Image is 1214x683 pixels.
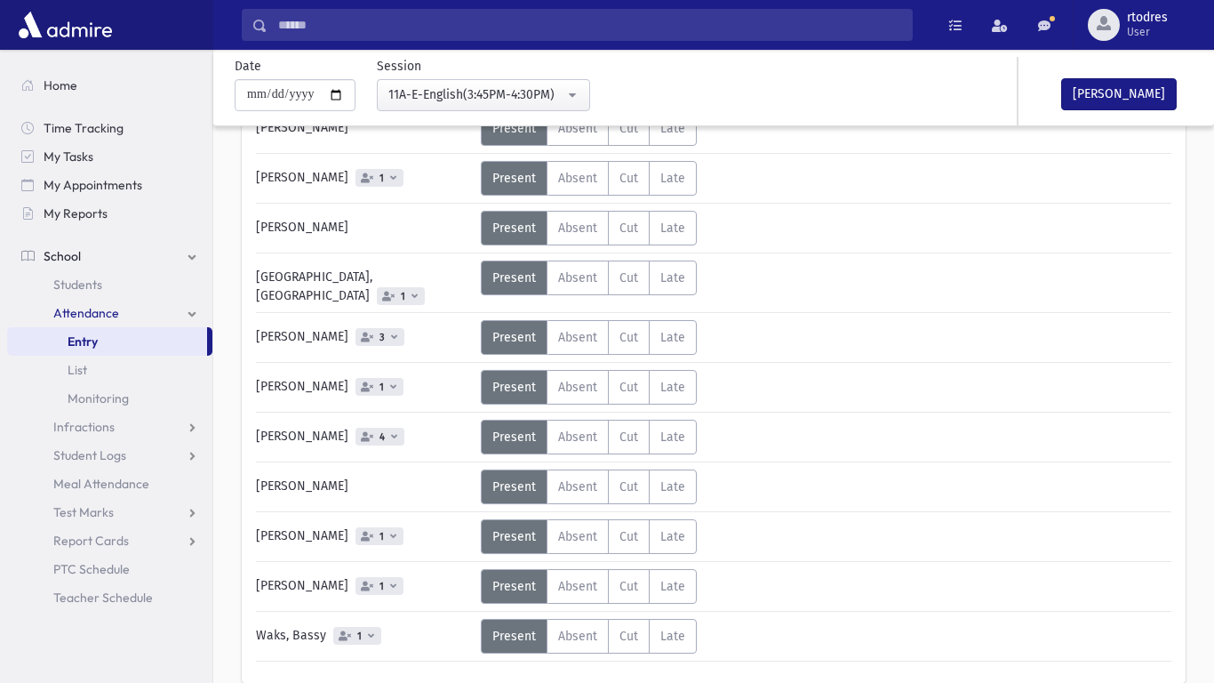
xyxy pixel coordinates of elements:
span: Cut [619,270,638,285]
span: Absent [558,579,597,594]
span: Late [660,221,685,236]
span: User [1127,25,1168,39]
img: AdmirePro [14,7,116,43]
span: Present [492,529,536,544]
span: Attendance [53,305,119,321]
div: AttTypes [481,619,697,654]
a: Report Cards [7,526,212,555]
span: Cut [619,479,638,494]
div: [PERSON_NAME] [247,569,481,604]
span: Absent [558,629,597,644]
span: Cut [619,330,638,345]
span: Present [492,380,536,395]
span: Absent [558,330,597,345]
span: Late [660,579,685,594]
button: [PERSON_NAME] [1061,78,1177,110]
span: Present [492,221,536,236]
span: Present [492,579,536,594]
div: [PERSON_NAME] [247,370,481,405]
span: Present [492,430,536,445]
span: Present [492,330,536,345]
div: AttTypes [481,569,697,604]
a: Attendance [7,299,212,327]
span: Infractions [53,419,115,435]
a: Test Marks [7,498,212,526]
span: Absent [558,479,597,494]
span: Cut [619,579,638,594]
span: List [68,362,87,378]
span: My Appointments [44,177,142,193]
div: AttTypes [481,370,697,405]
span: Cut [619,221,638,236]
label: Date [235,57,261,76]
span: Absent [558,529,597,544]
span: 4 [376,431,388,443]
div: [PERSON_NAME] [247,420,481,454]
span: 1 [376,173,387,184]
span: Absent [558,171,597,186]
div: AttTypes [481,320,697,355]
span: Report Cards [53,533,129,549]
div: [PERSON_NAME] [247,320,481,355]
a: PTC Schedule [7,555,212,583]
span: Meal Attendance [53,476,149,492]
a: Infractions [7,413,212,441]
span: Present [492,171,536,186]
button: 11A-E-English(3:45PM-4:30PM) [377,79,590,111]
span: Time Tracking [44,120,124,136]
a: Students [7,270,212,299]
a: List [7,356,212,384]
div: [PERSON_NAME] [247,519,481,554]
span: Monitoring [68,390,129,406]
span: My Tasks [44,149,93,165]
span: Present [492,121,536,136]
span: PTC Schedule [53,561,130,577]
span: School [44,248,81,264]
span: Late [660,330,685,345]
a: My Reports [7,199,212,228]
div: [PERSON_NAME] [247,470,481,504]
span: 1 [376,531,387,542]
span: My Reports [44,205,108,221]
div: AttTypes [481,261,697,295]
div: AttTypes [481,470,697,504]
div: AttTypes [481,111,697,146]
div: [PERSON_NAME] [247,111,481,146]
div: [GEOGRAPHIC_DATA], [GEOGRAPHIC_DATA] [247,261,481,305]
span: Absent [558,430,597,445]
span: Student Logs [53,447,126,463]
a: School [7,242,212,270]
a: Time Tracking [7,114,212,142]
input: Search [268,9,912,41]
span: 1 [376,581,387,592]
a: Teacher Schedule [7,583,212,612]
span: Late [660,270,685,285]
span: Cut [619,380,638,395]
span: Late [660,529,685,544]
span: 1 [376,382,387,393]
label: Session [377,57,421,76]
span: Late [660,171,685,186]
span: Present [492,629,536,644]
span: Test Marks [53,504,114,520]
span: Absent [558,270,597,285]
span: Late [660,430,685,445]
span: Present [492,479,536,494]
span: 3 [376,332,388,343]
div: AttTypes [481,161,697,196]
a: My Tasks [7,142,212,171]
div: AttTypes [481,420,697,454]
div: [PERSON_NAME] [247,211,481,245]
span: Cut [619,529,638,544]
span: Absent [558,121,597,136]
span: Absent [558,221,597,236]
span: Home [44,77,77,93]
div: AttTypes [481,519,697,554]
span: Absent [558,380,597,395]
span: Teacher Schedule [53,590,153,606]
div: AttTypes [481,211,697,245]
span: Cut [619,171,638,186]
span: Students [53,277,102,293]
a: Entry [7,327,207,356]
span: 1 [354,631,365,642]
